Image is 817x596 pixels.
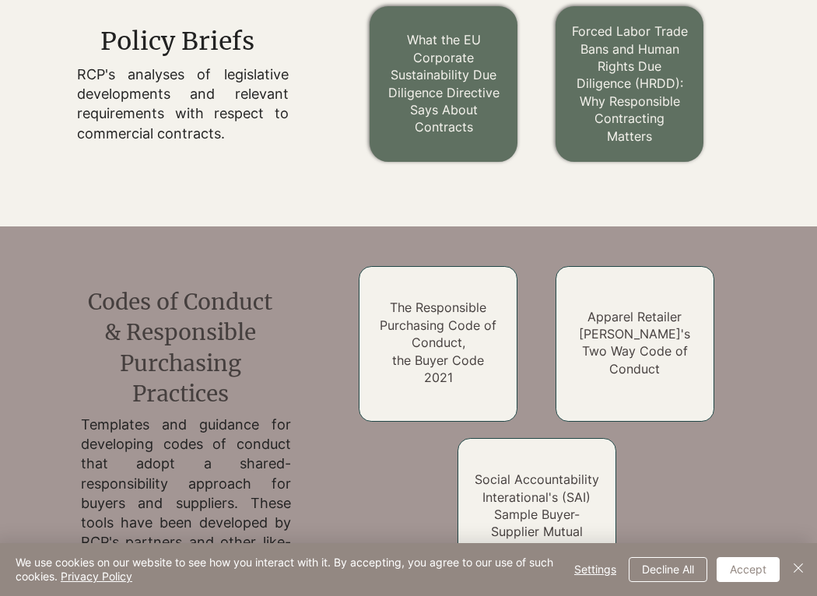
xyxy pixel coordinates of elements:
a: Privacy Policy [61,570,132,583]
span: We use cookies on our website to see how you interact with it. By accepting, you agree to our use... [16,556,556,584]
a: Forced Labor Trade Bans and Human Rights Due Diligence (HRDD): Why Responsible Contracting Matters [572,23,688,143]
a: The Responsible Purchasing Code of Conduct,the Buyer Code2021 [380,300,496,385]
p: RCP's analyses of legislative developments and relevant requirements with respect to commercial c... [77,65,289,143]
span: Settings [574,558,616,581]
img: Close [789,559,808,577]
button: Accept [717,557,780,582]
span: Codes of Conduct & Responsible Purchasing Practices [88,288,272,408]
button: Close [789,556,808,584]
button: Decline All [629,557,707,582]
a: Social Accountability Interational's (SAI)Sample Buyer-Supplier Mutual Code of Conduct [475,472,599,557]
a: What the EU Corporate Sustainability Due Diligence Directive Says About Contracts [388,32,500,135]
a: Apparel Retailer [PERSON_NAME]'s Two Way Code of Conduct [579,309,690,377]
span: Templates and guidance for developing codes of conduct that adopt a shared-responsibility approac... [81,416,291,570]
span: Policy Briefs [100,26,254,57]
